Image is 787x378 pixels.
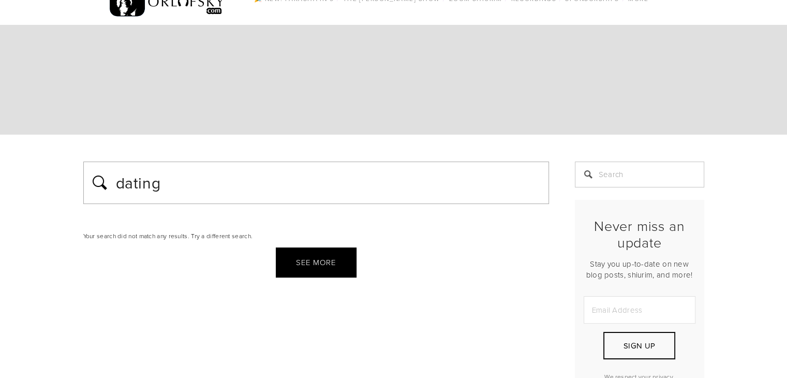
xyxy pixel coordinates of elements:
[83,230,549,242] div: Your search did not match any results. Try a different search.
[584,258,695,280] p: Stay you up-to-date on new blog posts, shiurim, and more!
[584,217,695,251] h2: Never miss an update
[296,257,336,268] span: See more
[584,296,695,324] input: Email Address
[603,332,675,359] button: Sign Up
[575,162,704,187] input: Search
[623,340,655,351] span: Sign Up
[276,248,357,278] div: See more
[115,170,543,196] input: Type to search…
